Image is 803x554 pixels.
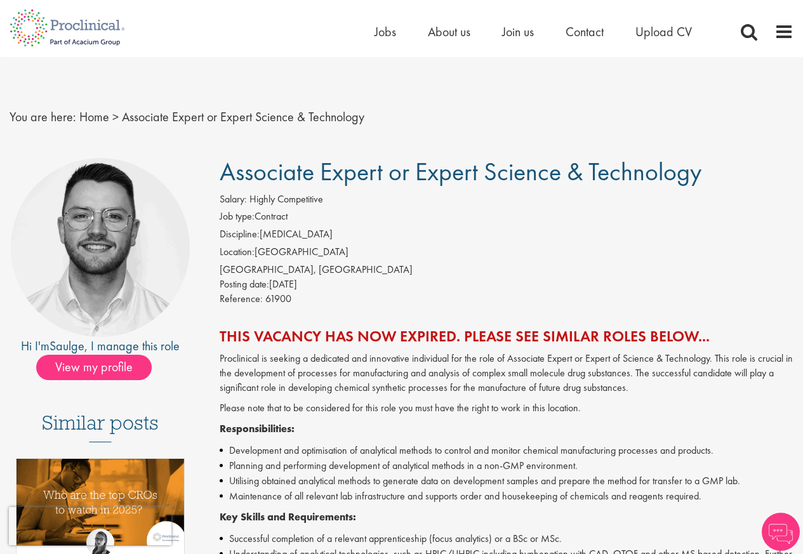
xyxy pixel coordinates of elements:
li: Maintenance of all relevant lab infrastructure and supports order and housekeeping of chemicals a... [220,489,793,504]
span: Associate Expert or Expert Science & Technology [122,109,364,125]
li: [GEOGRAPHIC_DATA] [220,245,793,263]
label: Location: [220,245,255,260]
img: Chatbot [762,513,800,551]
a: Saulge [50,338,84,354]
span: Highly Competitive [249,192,323,206]
a: Join us [502,23,534,40]
a: breadcrumb link [79,109,109,125]
li: Development and optimisation of analytical methods to control and monitor chemical manufacturing ... [220,443,793,458]
div: [GEOGRAPHIC_DATA], [GEOGRAPHIC_DATA] [220,263,793,277]
strong: Responsibilities: [220,422,295,435]
label: Discipline: [220,227,260,242]
a: Jobs [375,23,396,40]
p: Proclinical is seeking a dedicated and innovative individual for the role of Associate Expert or ... [220,352,793,395]
p: Please note that to be considered for this role you must have the right to work in this location. [220,401,793,416]
label: Salary: [220,192,247,207]
img: Top 10 CROs 2025 | Proclinical [17,459,184,546]
a: Contact [566,23,604,40]
span: Posting date: [220,277,269,291]
span: 61900 [265,292,291,305]
div: [DATE] [220,277,793,292]
a: About us [428,23,470,40]
label: Reference: [220,292,263,307]
li: Planning and performing development of analytical methods in a non-GMP environment. [220,458,793,473]
h3: Similar posts [42,412,159,442]
span: You are here: [10,109,76,125]
li: Utilising obtained analytical methods to generate data on development samples and prepare the met... [220,473,793,489]
iframe: reCAPTCHA [9,507,171,545]
li: [MEDICAL_DATA] [220,227,793,245]
h2: This vacancy has now expired. Please see similar roles below... [220,328,793,345]
span: Associate Expert or Expert Science & Technology [220,155,701,188]
li: Successful completion of a relevant apprenticeship (focus analytics) or a BSc or MSc. [220,531,793,546]
strong: Key Skills and Requirements: [220,510,356,524]
div: Hi I'm , I manage this role [10,337,191,355]
label: Job type: [220,209,255,224]
span: View my profile [36,355,152,380]
a: View my profile [36,357,164,374]
span: > [112,109,119,125]
img: imeage of recruiter Saulge Hubert [11,158,190,337]
a: Upload CV [635,23,692,40]
li: Contract [220,209,793,227]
